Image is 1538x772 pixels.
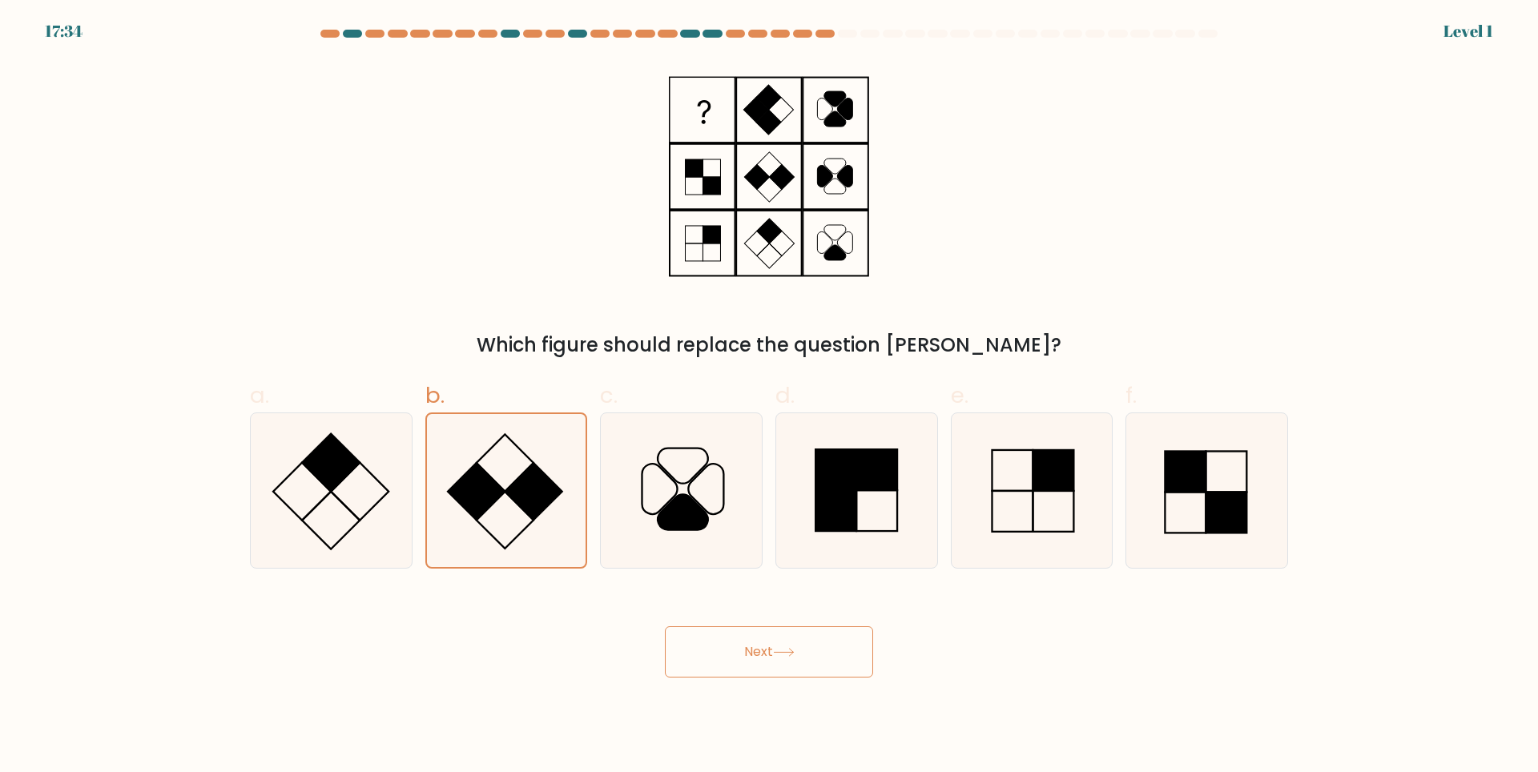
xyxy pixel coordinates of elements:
span: b. [425,380,445,411]
div: Level 1 [1443,19,1493,43]
span: e. [951,380,968,411]
button: Next [665,626,873,678]
span: d. [775,380,795,411]
span: a. [250,380,269,411]
span: c. [600,380,618,411]
div: 17:34 [45,19,83,43]
div: Which figure should replace the question [PERSON_NAME]? [260,331,1278,360]
span: f. [1125,380,1137,411]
